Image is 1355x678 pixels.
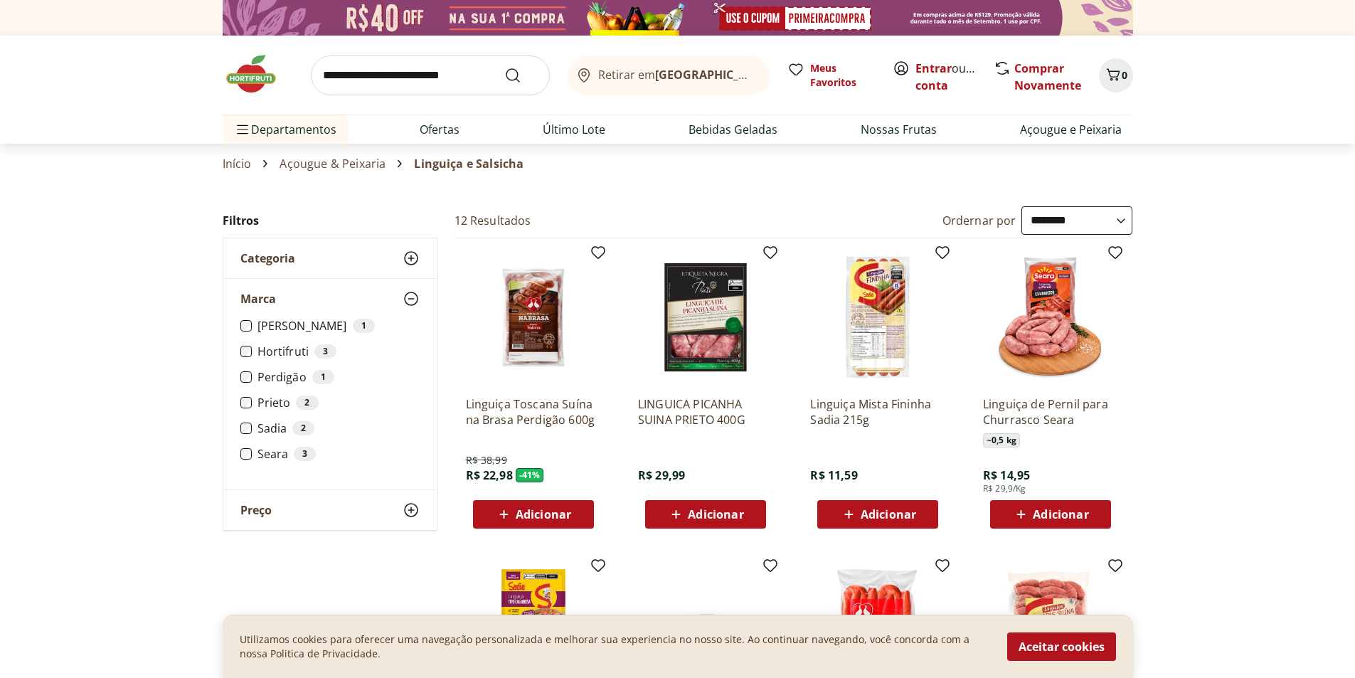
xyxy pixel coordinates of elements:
span: Retirar em [598,68,755,81]
button: Adicionar [473,500,594,529]
button: Categoria [223,238,437,278]
label: Ordernar por [942,213,1016,228]
h2: Filtros [223,206,437,235]
button: Adicionar [645,500,766,529]
img: Linguiça Toscana Suína na Brasa Perdigão 600g [466,250,601,385]
div: 3 [294,447,316,461]
button: Submit Search [504,67,538,84]
span: ~ 0,5 kg [983,433,1020,447]
a: Comprar Novamente [1014,60,1081,93]
img: LINGUICA PICANHA SUINA PRIETO 400G [638,250,773,385]
a: Nossas Frutas [861,121,937,138]
span: 0 [1122,68,1127,82]
label: Sadia [257,421,420,435]
span: - 41 % [516,468,544,482]
span: R$ 14,95 [983,467,1030,483]
h2: 12 Resultados [455,213,531,228]
a: Linguiça Mista Fininha Sadia 215g [810,396,945,428]
a: Linguiça Toscana Suína na Brasa Perdigão 600g [466,396,601,428]
div: 2 [296,396,318,410]
span: Adicionar [688,509,743,520]
label: Perdigão [257,370,420,384]
span: R$ 29,9/Kg [983,483,1026,494]
a: Início [223,157,252,170]
label: Hortifruti [257,344,420,359]
p: Utilizamos cookies para oferecer uma navegação personalizada e melhorar sua experiencia no nosso ... [240,632,990,661]
div: 2 [292,421,314,435]
span: Adicionar [1033,509,1088,520]
span: R$ 38,99 [466,453,507,467]
div: 1 [353,319,375,333]
a: Criar conta [915,60,994,93]
b: [GEOGRAPHIC_DATA]/[GEOGRAPHIC_DATA] [655,67,895,83]
a: Último Lote [543,121,605,138]
span: Categoria [240,251,295,265]
span: Meus Favoritos [810,61,876,90]
label: Prieto [257,396,420,410]
button: Carrinho [1099,58,1133,92]
button: Preço [223,490,437,530]
button: Adicionar [990,500,1111,529]
label: [PERSON_NAME] [257,319,420,333]
span: Marca [240,292,276,306]
span: Adicionar [516,509,571,520]
a: Ofertas [420,121,459,138]
a: Açougue e Peixaria [1020,121,1122,138]
a: Açougue & Peixaria [280,157,386,170]
label: Seara [257,447,420,461]
button: Menu [234,112,251,147]
div: Marca [223,319,437,489]
span: Adicionar [861,509,916,520]
span: R$ 29,99 [638,467,685,483]
img: Linguiça Mista Fininha Sadia 215g [810,250,945,385]
button: Aceitar cookies [1007,632,1116,661]
button: Adicionar [817,500,938,529]
span: ou [915,60,979,94]
img: Hortifruti [223,53,294,95]
button: Retirar em[GEOGRAPHIC_DATA]/[GEOGRAPHIC_DATA] [567,55,770,95]
span: Preço [240,503,272,517]
div: 1 [312,370,334,384]
span: Departamentos [234,112,336,147]
div: 3 [314,344,336,359]
span: Linguiça e Salsicha [414,157,524,170]
input: search [311,55,550,95]
button: Marca [223,279,437,319]
a: Bebidas Geladas [689,121,777,138]
a: LINGUICA PICANHA SUINA PRIETO 400G [638,396,773,428]
a: Entrar [915,60,952,76]
a: Linguiça de Pernil para Churrasco Seara [983,396,1118,428]
span: R$ 22,98 [466,467,513,483]
span: R$ 11,59 [810,467,857,483]
a: Meus Favoritos [787,61,876,90]
img: Linguiça de Pernil para Churrasco Seara [983,250,1118,385]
